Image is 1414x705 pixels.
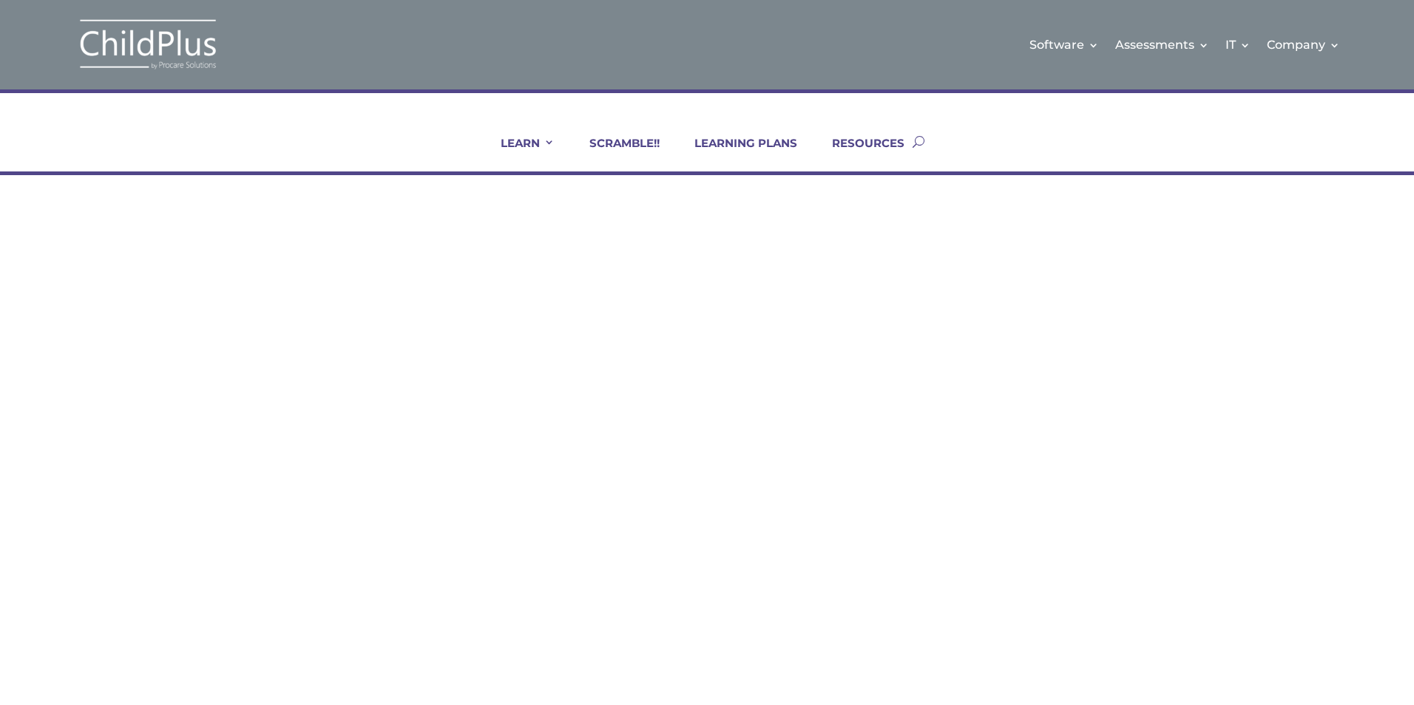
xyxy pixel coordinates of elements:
a: SCRAMBLE!! [571,136,660,171]
a: LEARN [482,136,555,171]
a: RESOURCES [813,136,904,171]
a: LEARNING PLANS [676,136,797,171]
a: Assessments [1115,15,1209,75]
a: Software [1029,15,1099,75]
a: IT [1225,15,1251,75]
a: Company [1267,15,1340,75]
